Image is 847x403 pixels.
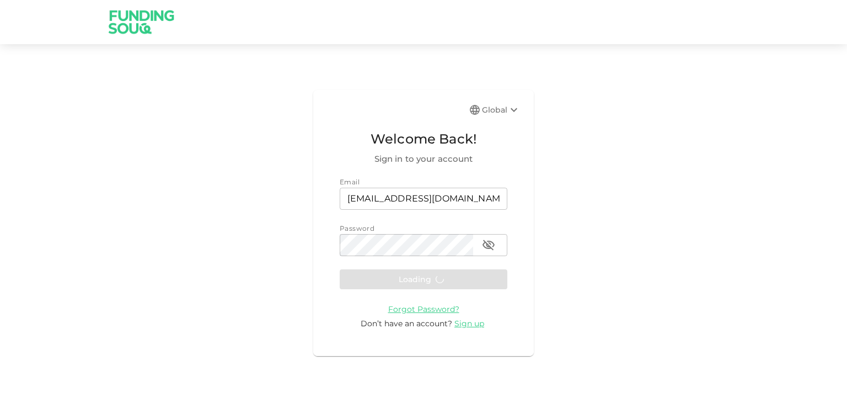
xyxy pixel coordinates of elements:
input: email [340,188,507,210]
span: Password [340,224,374,232]
span: Welcome Back! [340,129,507,150]
span: Sign up [454,319,484,328]
a: Forgot Password? [388,304,459,314]
span: Don’t have an account? [361,319,452,328]
span: Forgot Password? [388,304,459,314]
input: password [340,234,473,256]
span: Sign in to your account [340,152,507,166]
div: Global [482,103,521,116]
span: Email [340,178,360,186]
